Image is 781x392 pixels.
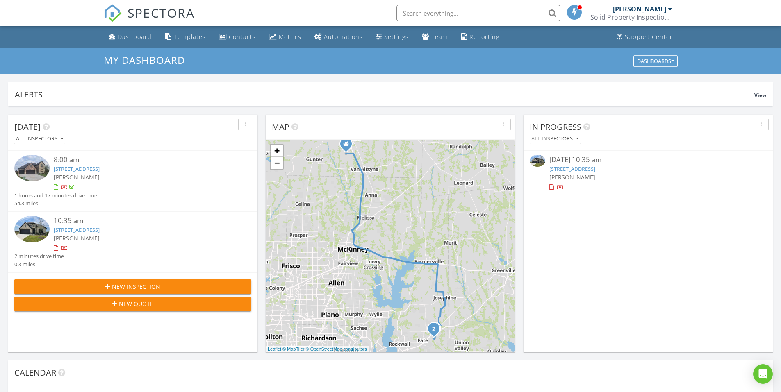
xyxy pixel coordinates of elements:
button: All Inspectors [530,134,581,145]
div: All Inspectors [16,136,64,142]
span: View [754,92,766,99]
div: Metrics [279,33,301,41]
button: Dashboards [633,55,678,67]
a: SPECTORA [104,11,195,28]
a: 10:35 am [STREET_ADDRESS] [PERSON_NAME] 2 minutes drive time 0.3 miles [14,216,251,268]
a: Automations (Basic) [311,29,366,45]
a: Zoom out [271,157,283,169]
div: 8:00 am [54,155,232,165]
div: 0.3 miles [14,261,64,268]
div: 1 hours and 17 minutes drive time [14,192,97,199]
button: New Quote [14,297,251,311]
span: [PERSON_NAME] [549,173,595,181]
button: New Inspection [14,279,251,294]
a: Reporting [458,29,503,45]
a: Team [419,29,451,45]
div: Settings [384,33,409,41]
a: [STREET_ADDRESS] [54,226,100,233]
a: Metrics [266,29,305,45]
span: [PERSON_NAME] [54,234,100,242]
div: 1479 W Farmington Rd, Van Alstyne TX 75495 [346,144,351,149]
div: [PERSON_NAME] [613,5,666,13]
span: [PERSON_NAME] [54,173,100,181]
a: Zoom in [271,145,283,157]
div: Dashboard [118,33,152,41]
img: 9360367%2Fcover_photos%2FP5Jo15qhV1YwSFsc03zh%2Fsmall.jpg [530,155,545,167]
a: Contacts [216,29,259,45]
a: [DATE] 10:35 am [STREET_ADDRESS] [PERSON_NAME] [530,155,767,191]
div: Solid Property Inspections, LLC [590,13,672,21]
div: [DATE] 10:35 am [549,155,747,165]
div: 2 minutes drive time [14,252,64,260]
a: 8:00 am [STREET_ADDRESS] [PERSON_NAME] 1 hours and 17 minutes drive time 54.3 miles [14,155,251,207]
a: [STREET_ADDRESS] [549,165,595,172]
span: SPECTORA [128,4,195,21]
div: Team [431,33,448,41]
span: New Inspection [112,282,160,291]
div: Support Center [625,33,673,41]
img: 9360367%2Fcover_photos%2FP5Jo15qhV1YwSFsc03zh%2Fsmall.jpg [14,216,50,242]
div: Automations [324,33,363,41]
span: New Quote [119,299,153,308]
a: Leaflet [268,347,281,351]
div: All Inspectors [531,136,579,142]
div: Alerts [15,89,754,100]
span: My Dashboard [104,53,185,67]
a: © MapTiler [282,347,305,351]
div: 10:35 am [54,216,232,226]
a: Dashboard [105,29,155,45]
span: Map [272,121,289,132]
input: Search everything... [396,5,560,21]
a: Settings [373,29,412,45]
div: | [266,346,369,353]
img: The Best Home Inspection Software - Spectora [104,4,122,22]
div: 6141 Rodin Dr, Royse City, TX 75189 [434,329,439,333]
i: 2 [432,326,435,332]
div: 54.3 miles [14,199,97,207]
a: Templates [162,29,209,45]
span: Calendar [14,367,56,378]
span: [DATE] [14,121,41,132]
a: Support Center [613,29,676,45]
div: Open Intercom Messenger [753,364,773,384]
div: Contacts [229,33,256,41]
a: [STREET_ADDRESS] [54,165,100,172]
span: In Progress [530,121,581,132]
img: 9360326%2Fcover_photos%2FVt4dXJxbRwaOAkpMrJfW%2Fsmall.jpg [14,155,50,181]
div: Reporting [469,33,499,41]
button: All Inspectors [14,134,65,145]
div: Dashboards [637,58,674,64]
div: Templates [174,33,206,41]
a: © OpenStreetMap contributors [306,347,367,351]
